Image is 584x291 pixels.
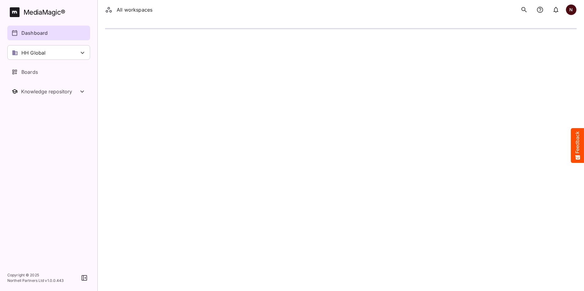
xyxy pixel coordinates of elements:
[21,49,46,56] p: HH Global
[21,88,78,95] div: Knowledge repository
[7,272,64,278] p: Copyright © 2025
[24,7,65,17] div: MediaMagic ®
[7,278,64,283] p: Northell Partners Ltd v 1.0.0.443
[550,4,562,16] button: notifications
[7,84,90,99] button: Toggle Knowledge repository
[7,26,90,40] a: Dashboard
[21,68,38,76] p: Boards
[571,128,584,163] button: Feedback
[534,4,546,16] button: notifications
[7,84,90,99] nav: Knowledge repository
[21,29,48,37] p: Dashboard
[518,4,530,16] button: search
[10,7,90,17] a: MediaMagic®
[7,65,90,79] a: Boards
[566,4,577,15] div: N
